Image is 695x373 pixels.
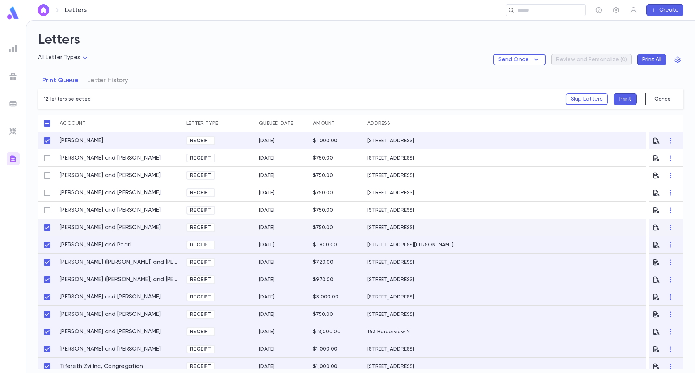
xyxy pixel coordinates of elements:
button: Send Once [493,54,546,65]
h2: Letters [38,32,683,54]
span: Receipt [187,329,214,335]
div: 9/12/2025 [259,329,275,335]
button: Create [646,4,683,16]
div: Queued Date [255,115,309,132]
a: [PERSON_NAME] and [PERSON_NAME] [60,328,161,335]
div: $970.00 [313,277,333,283]
div: $18,000.00 [313,329,341,335]
a: Tifereth Zvi Inc, Congregation [60,363,143,370]
button: Preview [653,170,660,181]
p: Letters [65,6,87,14]
div: Amount [313,115,335,132]
button: Preview [653,343,660,355]
div: Account [56,115,183,132]
div: $750.00 [313,155,333,161]
div: $750.00 [313,190,333,196]
a: [PERSON_NAME] and [PERSON_NAME] [60,207,161,214]
div: $1,000.00 [313,346,338,352]
div: Account [60,115,86,132]
span: Receipt [187,225,214,230]
img: batches_grey.339ca447c9d9533ef1741baa751efc33.svg [9,99,17,108]
button: Skip Letters [566,93,608,105]
button: Preview [653,274,660,285]
div: [STREET_ADDRESS] [364,167,490,184]
div: 163 Harborview N [364,323,490,340]
a: [PERSON_NAME] and [PERSON_NAME] [60,224,161,231]
img: campaigns_grey.99e729a5f7ee94e3726e6486bddda8f1.svg [9,72,17,81]
div: Address [364,115,490,132]
div: 9/15/2025 [259,364,275,369]
a: [PERSON_NAME] and [PERSON_NAME] [60,293,161,301]
button: Preview [653,222,660,233]
button: Preview [653,326,660,338]
img: imports_grey.530a8a0e642e233f2baf0ef88e8c9fcb.svg [9,127,17,136]
div: 9/9/2025 [259,190,275,196]
span: Receipt [187,207,214,213]
button: Preview [653,135,660,147]
span: Receipt [187,277,214,283]
button: Preview [653,239,660,251]
span: Receipt [187,155,214,161]
div: 9/9/2025 [259,155,275,161]
p: 12 letters selected [44,96,91,102]
button: Preview [653,309,660,320]
span: Receipt [187,364,214,369]
div: [STREET_ADDRESS] [364,149,490,167]
button: Print Queue [42,71,79,89]
span: Receipt [187,242,214,248]
div: $750.00 [313,311,333,317]
div: [STREET_ADDRESS] [364,219,490,236]
div: $750.00 [313,207,333,213]
div: $750.00 [313,173,333,178]
div: [STREET_ADDRESS] [364,202,490,219]
div: [STREET_ADDRESS] [364,132,490,149]
div: [STREET_ADDRESS] [364,288,490,306]
div: $750.00 [313,225,333,230]
div: Address [367,115,390,132]
p: Send Once [498,56,529,63]
div: 9/9/2025 [259,225,275,230]
div: 9/9/2025 [259,173,275,178]
span: Receipt [187,294,214,300]
a: [PERSON_NAME] [60,137,104,144]
img: home_white.a664292cf8c1dea59945f0da9f25487c.svg [39,7,48,13]
span: Receipt [187,346,214,352]
span: All Letter Types [38,55,81,60]
button: Print All [637,54,666,65]
button: Preview [653,361,660,372]
div: [STREET_ADDRESS] [364,340,490,358]
button: Preview [653,187,660,199]
span: Receipt [187,259,214,265]
div: Amount [309,115,364,132]
div: 9/9/2025 [259,277,275,283]
a: [PERSON_NAME] ([PERSON_NAME]) and [PERSON_NAME] [60,276,179,283]
button: Preview [653,291,660,303]
div: Letter Type [183,115,255,132]
div: $1,800.00 [313,242,337,248]
div: [STREET_ADDRESS] [364,254,490,271]
img: logo [6,6,20,20]
span: Receipt [187,190,214,196]
button: Cancel [654,92,678,106]
div: 9/10/2025 [259,294,275,300]
div: $1,000.00 [313,364,338,369]
button: Print [614,93,637,105]
a: [PERSON_NAME] and Pearl [60,241,131,249]
div: 9/11/2025 [259,311,275,317]
div: 9/9/2025 [259,259,275,265]
a: [PERSON_NAME] and [PERSON_NAME] [60,154,161,162]
a: [PERSON_NAME] and [PERSON_NAME] [60,346,161,353]
button: Preview [653,257,660,268]
div: 9/15/2025 [259,346,275,352]
div: $1,000.00 [313,138,338,144]
div: Queued Date [259,115,293,132]
a: [PERSON_NAME] and [PERSON_NAME] [60,189,161,196]
div: [STREET_ADDRESS] [364,306,490,323]
button: Preview [653,152,660,164]
div: 9/9/2025 [259,242,275,248]
span: Receipt [187,311,214,317]
div: [STREET_ADDRESS][PERSON_NAME] [364,236,490,254]
a: [PERSON_NAME] and [PERSON_NAME] [60,311,161,318]
img: letters_gradient.3eab1cb48f695cfc331407e3924562ea.svg [9,154,17,163]
div: [STREET_ADDRESS] [364,184,490,202]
